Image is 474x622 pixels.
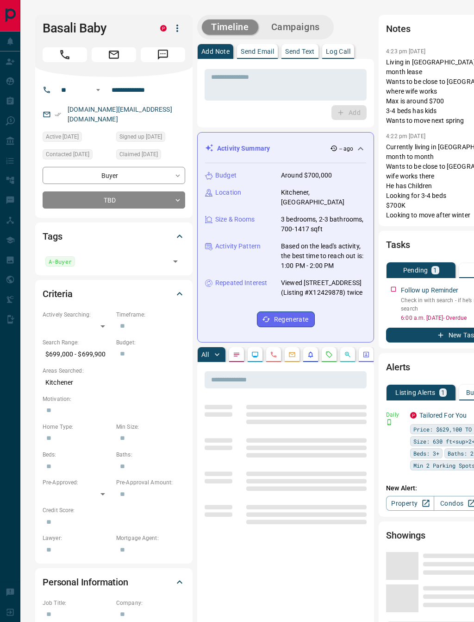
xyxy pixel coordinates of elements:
[43,311,112,319] p: Actively Searching:
[92,47,136,62] span: Email
[386,360,410,374] h2: Alerts
[55,111,61,118] svg: Email Verified
[410,412,417,419] div: property.ca
[119,132,162,141] span: Signed up [DATE]
[281,241,366,271] p: Based on the lead's activity, the best time to reach out is: 1:00 PM - 2:00 PM
[43,575,128,590] h2: Personal Information
[49,257,72,266] span: A-Buyer
[205,140,366,157] div: Activity Summary-- ago
[68,106,172,123] a: [DOMAIN_NAME][EMAIL_ADDRESS][DOMAIN_NAME]
[201,48,230,55] p: Add Note
[386,133,425,140] p: 4:22 pm [DATE]
[326,48,350,55] p: Log Call
[441,389,445,396] p: 1
[241,48,274,55] p: Send Email
[43,286,73,301] h2: Criteria
[270,351,277,358] svg: Calls
[386,411,405,419] p: Daily
[43,229,62,244] h2: Tags
[43,132,112,145] div: Tue Oct 07 2025
[43,478,112,487] p: Pre-Approved:
[116,338,185,347] p: Budget:
[43,191,185,209] div: TBD
[285,48,315,55] p: Send Text
[160,25,167,32] div: property.ca
[215,188,241,197] p: Location
[169,255,182,268] button: Open
[386,237,410,252] h2: Tasks
[43,149,112,162] div: Mon Oct 06 2025
[419,412,467,419] a: Tailored For You
[43,167,185,184] div: Buyer
[116,132,185,145] div: Mon Oct 06 2025
[395,389,436,396] p: Listing Alerts
[386,419,393,425] svg: Push Notification Only
[46,132,79,141] span: Active [DATE]
[116,311,185,319] p: Timeframe:
[251,351,259,358] svg: Lead Browsing Activity
[43,534,112,542] p: Lawyer:
[43,47,87,62] span: Call
[307,351,314,358] svg: Listing Alerts
[43,347,112,362] p: $699,000 - $699,900
[43,506,185,514] p: Credit Score:
[116,451,185,459] p: Baths:
[281,278,366,298] p: Viewed [STREET_ADDRESS] (Listing #X12429878) twice
[215,278,267,288] p: Repeated Interest
[386,528,425,543] h2: Showings
[43,21,146,36] h1: Basali Baby
[217,144,270,153] p: Activity Summary
[43,571,185,593] div: Personal Information
[288,351,296,358] svg: Emails
[281,171,332,180] p: Around $700,000
[119,150,158,159] span: Claimed [DATE]
[43,375,185,390] p: Kitchener
[116,149,185,162] div: Mon Oct 06 2025
[43,283,185,305] div: Criteria
[93,84,104,95] button: Open
[43,423,112,431] p: Home Type:
[401,286,458,295] p: Follow up Reminder
[281,188,366,207] p: Kitchener, [GEOGRAPHIC_DATA]
[141,47,185,62] span: Message
[362,351,370,358] svg: Agent Actions
[43,338,112,347] p: Search Range:
[325,351,333,358] svg: Requests
[344,351,351,358] svg: Opportunities
[43,451,112,459] p: Beds:
[281,215,366,234] p: 3 bedrooms, 2-3 bathrooms, 700-1417 sqft
[116,423,185,431] p: Min Size:
[413,449,439,458] span: Beds: 3+
[433,267,437,273] p: 1
[233,351,240,358] svg: Notes
[46,150,89,159] span: Contacted [DATE]
[403,267,428,273] p: Pending
[43,599,112,607] p: Job Title:
[116,599,185,607] p: Company:
[202,19,258,35] button: Timeline
[215,171,237,180] p: Budget
[43,395,185,403] p: Motivation:
[215,241,261,251] p: Activity Pattern
[386,21,410,36] h2: Notes
[215,215,255,224] p: Size & Rooms
[262,19,329,35] button: Campaigns
[386,48,425,55] p: 4:23 pm [DATE]
[386,496,434,511] a: Property
[257,311,315,327] button: Regenerate
[43,367,185,375] p: Areas Searched:
[116,534,185,542] p: Mortgage Agent:
[201,351,209,358] p: All
[116,478,185,487] p: Pre-Approval Amount:
[339,145,354,153] p: -- ago
[43,225,185,248] div: Tags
